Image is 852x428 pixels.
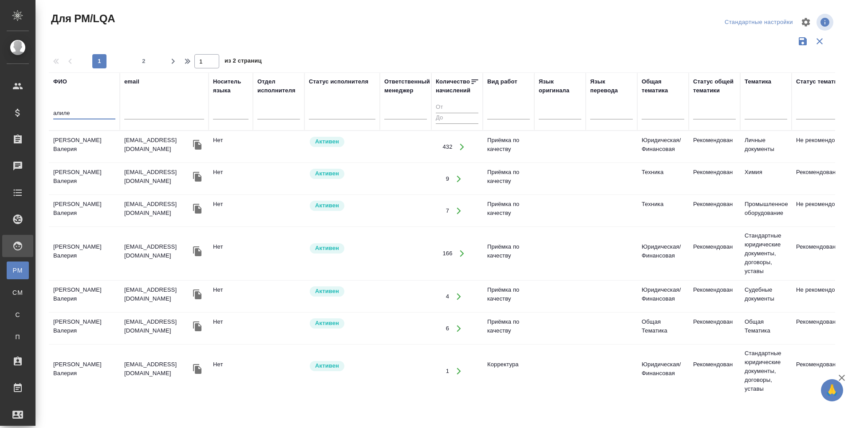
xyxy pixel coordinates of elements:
[209,195,253,226] td: Нет
[483,356,534,387] td: Корректура
[7,284,29,301] a: CM
[7,262,29,279] a: PM
[209,281,253,312] td: Нет
[11,310,24,319] span: С
[450,202,468,220] button: Открыть работы
[209,313,253,344] td: Нет
[315,169,339,178] p: Активен
[483,195,534,226] td: Приёмка по качеству
[49,131,120,162] td: [PERSON_NAME] Валерия
[483,281,534,312] td: Приёмка по качеству
[309,200,375,212] div: Рядовой исполнитель: назначай с учетом рейтинга
[446,174,449,183] div: 9
[315,244,339,253] p: Активен
[642,77,684,95] div: Общая тематика
[446,367,449,376] div: 1
[816,14,835,31] span: Посмотреть информацию
[191,138,204,151] button: Скопировать
[637,195,689,226] td: Техника
[124,77,139,86] div: email
[740,195,792,226] td: Промышленное оборудование
[124,242,191,260] p: [EMAIL_ADDRESS][DOMAIN_NAME]
[637,313,689,344] td: Общая Тематика
[209,163,253,194] td: Нет
[53,77,67,86] div: ФИО
[637,281,689,312] td: Юридическая/Финансовая
[740,345,792,398] td: Стандартные юридические документы, договоры, уставы
[315,287,339,296] p: Активен
[740,163,792,194] td: Химия
[821,379,843,401] button: 🙏
[689,195,740,226] td: Рекомендован
[11,288,24,297] span: CM
[487,77,517,86] div: Вид работ
[124,317,191,335] p: [EMAIL_ADDRESS][DOMAIN_NAME]
[446,292,449,301] div: 4
[795,12,816,33] span: Настроить таблицу
[740,131,792,162] td: Личные документы
[315,319,339,328] p: Активен
[637,356,689,387] td: Юридическая/Финансовая
[257,77,300,95] div: Отдел исполнителя
[453,245,471,263] button: Открыть работы
[824,381,840,400] span: 🙏
[637,163,689,194] td: Техника
[689,163,740,194] td: Рекомендован
[740,281,792,312] td: Судебные документы
[436,113,478,124] input: До
[7,306,29,324] a: С
[436,102,478,113] input: От
[442,249,452,258] div: 166
[309,168,375,180] div: Рядовой исполнитель: назначай с учетом рейтинга
[209,238,253,269] td: Нет
[637,131,689,162] td: Юридическая/Финансовая
[49,238,120,269] td: [PERSON_NAME] Валерия
[450,319,468,337] button: Открыть работы
[794,33,811,50] button: Сохранить фильтры
[450,170,468,188] button: Открыть работы
[689,313,740,344] td: Рекомендован
[315,137,339,146] p: Активен
[315,201,339,210] p: Активен
[213,77,248,95] div: Носитель языка
[689,238,740,269] td: Рекомендован
[590,77,633,95] div: Язык перевода
[191,202,204,215] button: Скопировать
[450,362,468,380] button: Открыть работы
[124,168,191,186] p: [EMAIL_ADDRESS][DOMAIN_NAME]
[309,360,375,372] div: Рядовой исполнитель: назначай с учетом рейтинга
[446,324,449,333] div: 6
[796,77,844,86] div: Статус тематики
[49,12,115,26] span: Для PM/LQA
[483,238,534,269] td: Приёмка по качеству
[436,77,470,95] div: Количество начислений
[124,200,191,218] p: [EMAIL_ADDRESS][DOMAIN_NAME]
[689,281,740,312] td: Рекомендован
[446,206,449,215] div: 7
[483,163,534,194] td: Приёмка по качеству
[191,288,204,301] button: Скопировать
[49,356,120,387] td: [PERSON_NAME] Валерия
[191,362,204,376] button: Скопировать
[225,55,262,68] span: из 2 страниц
[539,77,581,95] div: Язык оригинала
[689,356,740,387] td: Рекомендован
[811,33,828,50] button: Сбросить фильтры
[740,227,792,280] td: Стандартные юридические документы, договоры, уставы
[450,287,468,305] button: Открыть работы
[49,163,120,194] td: [PERSON_NAME] Валерия
[384,77,430,95] div: Ответственный менеджер
[7,328,29,346] a: П
[191,170,204,183] button: Скопировать
[483,313,534,344] td: Приёмка по качеству
[209,131,253,162] td: Нет
[137,54,151,68] button: 2
[722,16,795,29] div: split button
[740,313,792,344] td: Общая Тематика
[124,136,191,154] p: [EMAIL_ADDRESS][DOMAIN_NAME]
[309,77,368,86] div: Статус исполнителя
[745,77,771,86] div: Тематика
[309,242,375,254] div: Рядовой исполнитель: назначай с учетом рейтинга
[137,57,151,66] span: 2
[309,317,375,329] div: Рядовой исполнитель: назначай с учетом рейтинга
